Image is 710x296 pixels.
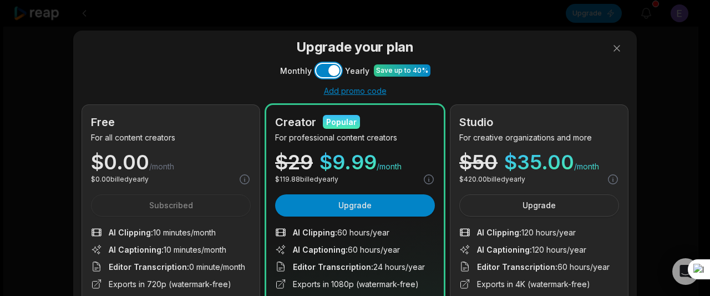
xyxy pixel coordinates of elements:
span: AI Clipping : [293,228,337,237]
p: For professional content creators [275,132,435,143]
span: Yearly [345,65,369,77]
span: 10 minutes/month [109,227,216,238]
h2: Creator [275,114,316,131]
span: Editor Transcription : [293,262,373,272]
span: Monthly [280,65,312,77]
p: $ 420.00 billed yearly [459,174,525,184]
span: AI Clipping : [477,228,521,237]
div: Open Intercom Messenger [672,258,699,285]
span: /month [377,161,402,172]
span: $ 0.00 [91,152,149,172]
span: 60 hours/year [293,227,389,238]
span: 10 minutes/month [109,244,226,255]
span: 24 hours/year [293,261,425,273]
h2: Studio [459,114,493,131]
div: Add promo code [82,86,628,96]
span: 0 minute/month [109,261,245,273]
h2: Free [91,114,115,131]
span: AI Captioning : [293,245,348,254]
p: $ 0.00 billed yearly [91,174,149,184]
span: AI Captioning : [477,245,532,254]
span: AI Captioning : [109,245,164,254]
p: $ 119.88 billed yearly [275,174,338,184]
span: 60 hours/year [293,244,400,255]
span: Editor Transcription : [477,262,557,272]
div: Popular [326,116,357,128]
p: For creative organizations and more [459,132,619,143]
p: For all content creators [91,132,251,143]
span: /month [149,161,174,172]
span: 120 hours/year [477,227,576,238]
span: 120 hours/year [477,244,586,255]
li: Exports in 4K (watermark-free) [459,278,619,290]
span: 60 hours/year [477,261,610,273]
span: Editor Transcription : [109,262,189,272]
span: AI Clipping : [109,228,153,237]
h3: Upgrade your plan [82,37,628,57]
div: Save up to 40% [376,66,428,76]
li: Exports in 720p (watermark-free) [91,278,251,290]
span: /month [574,161,599,172]
div: $ 29 [275,152,313,172]
div: $ 50 [459,152,498,172]
span: $ 9.99 [319,152,377,172]
span: $ 35.00 [504,152,574,172]
button: Upgrade [459,194,619,217]
button: Upgrade [275,194,435,217]
li: Exports in 1080p (watermark-free) [275,278,435,290]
